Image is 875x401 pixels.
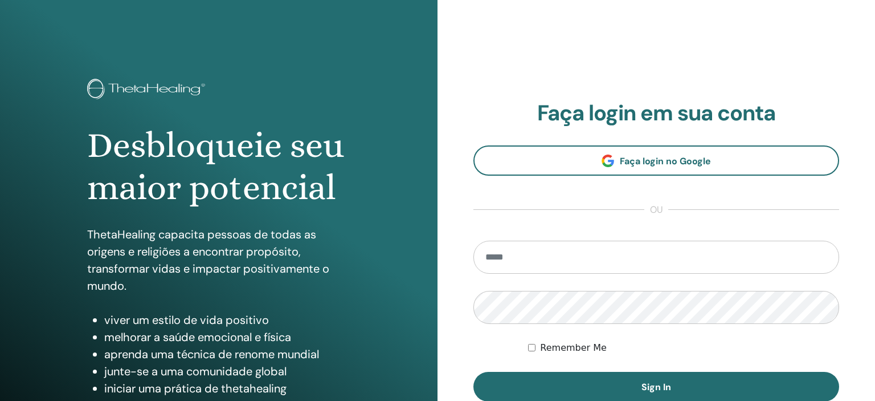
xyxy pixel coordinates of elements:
label: Remember Me [540,341,607,355]
li: aprenda uma técnica de renome mundial [104,346,350,363]
li: junte-se a uma comunidade global [104,363,350,380]
li: viver um estilo de vida positivo [104,311,350,329]
span: Sign In [641,381,671,393]
a: Faça login no Google [473,145,839,176]
li: iniciar uma prática de thetahealing [104,380,350,397]
h2: Faça login em sua conta [473,100,839,127]
div: Keep me authenticated indefinitely or until I manually logout [528,341,839,355]
span: Faça login no Google [620,155,711,167]
li: melhorar a saúde emocional e física [104,329,350,346]
h1: Desbloqueie seu maior potencial [87,124,350,209]
p: ThetaHealing capacita pessoas de todas as origens e religiões a encontrar propósito, transformar ... [87,226,350,294]
span: ou [644,203,668,217]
